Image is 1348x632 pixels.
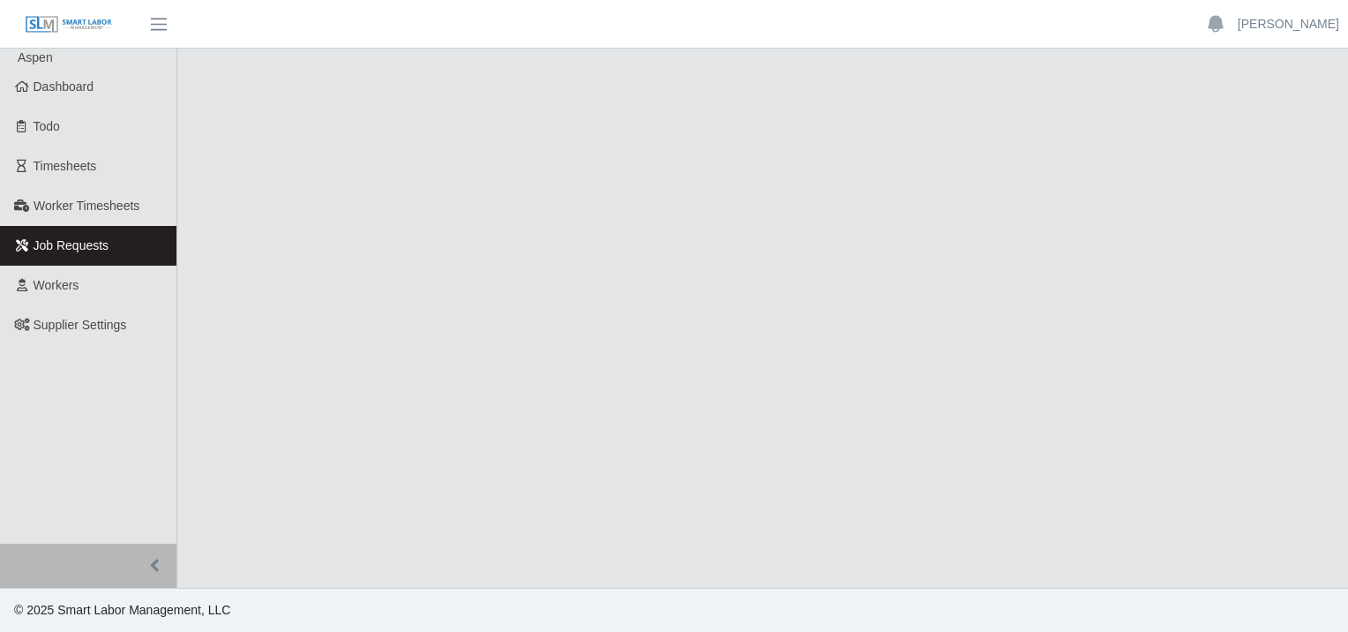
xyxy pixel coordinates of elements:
span: Dashboard [34,79,94,94]
span: Workers [34,278,79,292]
span: Todo [34,119,60,133]
span: Job Requests [34,238,109,252]
span: Worker Timesheets [34,199,139,213]
span: Aspen [18,50,53,64]
img: SLM Logo [25,15,113,34]
span: © 2025 Smart Labor Management, LLC [14,603,230,617]
a: [PERSON_NAME] [1238,15,1339,34]
span: Timesheets [34,159,97,173]
span: Supplier Settings [34,318,127,332]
